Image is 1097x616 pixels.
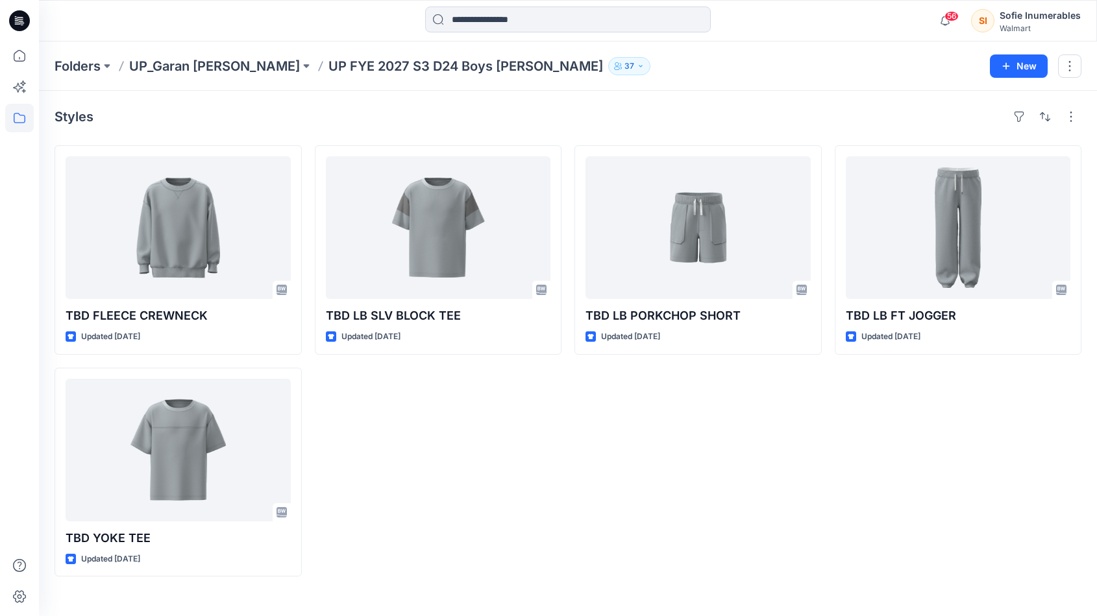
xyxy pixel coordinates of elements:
a: TBD YOKE TEE [66,379,291,521]
p: Updated [DATE] [81,330,140,344]
button: 37 [608,57,650,75]
a: TBD FLEECE CREWNECK [66,156,291,299]
p: Updated [DATE] [81,552,140,566]
p: TBD LB FT JOGGER [846,307,1071,325]
a: TBD LB SLV BLOCK TEE [326,156,551,299]
p: TBD LB PORKCHOP SHORT [585,307,811,325]
div: SI [971,9,994,32]
a: TBD LB PORKCHOP SHORT [585,156,811,299]
div: Sofie Inumerables [1000,8,1081,23]
span: 56 [944,11,959,21]
p: 37 [624,59,634,73]
a: Folders [55,57,101,75]
p: TBD YOKE TEE [66,529,291,547]
button: New [990,54,1048,78]
p: Updated [DATE] [341,330,401,344]
h4: Styles [55,109,93,124]
div: Walmart [1000,23,1081,33]
a: TBD LB FT JOGGER [846,156,1071,299]
p: UP FYE 2027 S3 D24 Boys [PERSON_NAME] [328,57,603,75]
p: Updated [DATE] [861,330,920,344]
a: UP_Garan [PERSON_NAME] [129,57,300,75]
p: TBD FLEECE CREWNECK [66,307,291,325]
p: Updated [DATE] [601,330,660,344]
p: TBD LB SLV BLOCK TEE [326,307,551,325]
